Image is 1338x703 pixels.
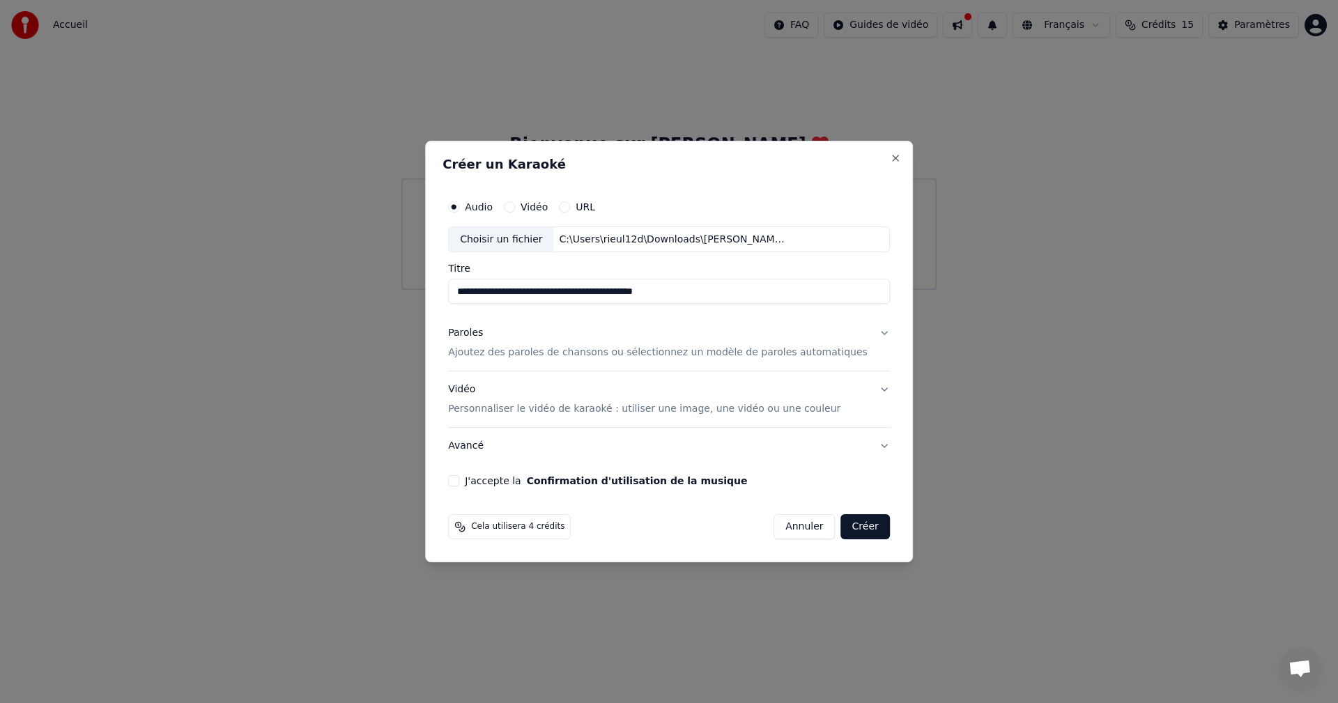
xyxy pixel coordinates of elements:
div: C:\Users\rieul12d\Downloads\[PERSON_NAME] - Les Champs-Elysées (Karaoke Version).mp3 [554,233,791,247]
p: Ajoutez des paroles de chansons ou sélectionnez un modèle de paroles automatiques [448,346,868,360]
h2: Créer un Karaoké [443,158,895,171]
div: Paroles [448,327,483,341]
label: URL [576,202,595,212]
label: Titre [448,264,890,274]
label: Vidéo [521,202,548,212]
p: Personnaliser le vidéo de karaoké : utiliser une image, une vidéo ou une couleur [448,402,840,416]
div: Choisir un fichier [449,227,553,252]
button: Avancé [448,428,890,464]
button: Annuler [774,514,835,539]
button: Créer [841,514,890,539]
button: VidéoPersonnaliser le vidéo de karaoké : utiliser une image, une vidéo ou une couleur [448,372,890,428]
span: Cela utilisera 4 crédits [471,521,564,532]
button: J'accepte la [527,476,748,486]
label: J'accepte la [465,476,747,486]
label: Audio [465,202,493,212]
div: Vidéo [448,383,840,417]
button: ParolesAjoutez des paroles de chansons ou sélectionnez un modèle de paroles automatiques [448,316,890,371]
